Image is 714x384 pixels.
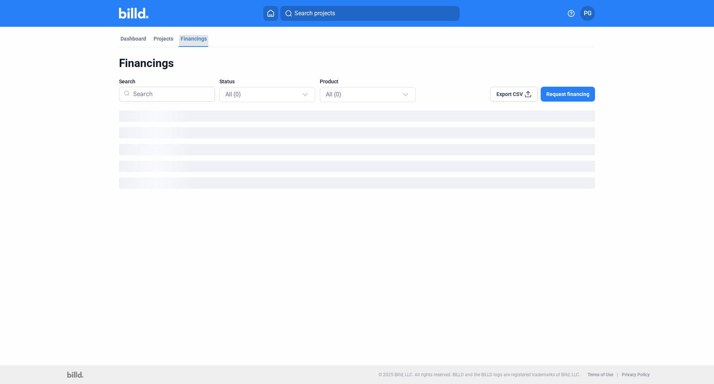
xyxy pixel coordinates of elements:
[119,161,595,172] div: loading
[490,87,538,102] button: Export CSV
[119,56,595,70] div: Financings
[67,372,83,378] img: logo
[295,9,335,18] span: Search projects
[496,90,523,98] span: Export CSV
[119,78,135,85] span: Search
[219,78,235,85] span: Status
[280,6,460,21] button: Search projects
[546,90,589,98] span: Request financing
[580,6,595,21] button: PG
[584,9,592,18] span: PG
[588,372,613,377] b: Terms of Use
[119,8,148,19] img: Billd Company Logo
[541,87,595,102] button: Request financing
[120,35,146,42] div: Dashboard
[119,111,595,122] div: loading
[622,372,650,377] b: Privacy Policy
[225,91,241,98] span: All (0)
[119,177,595,189] div: loading
[130,84,210,104] input: Search
[181,35,207,42] div: Financings
[119,127,595,138] div: loading
[326,91,341,98] span: All (0)
[617,372,618,377] p: |
[320,78,338,85] span: Product
[119,144,595,155] div: loading
[154,35,173,42] div: Projects
[379,372,580,377] p: © 2025 Billd, LLC. All rights reserved. BILLD and the BILLD logo are registered trademarks of Bil...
